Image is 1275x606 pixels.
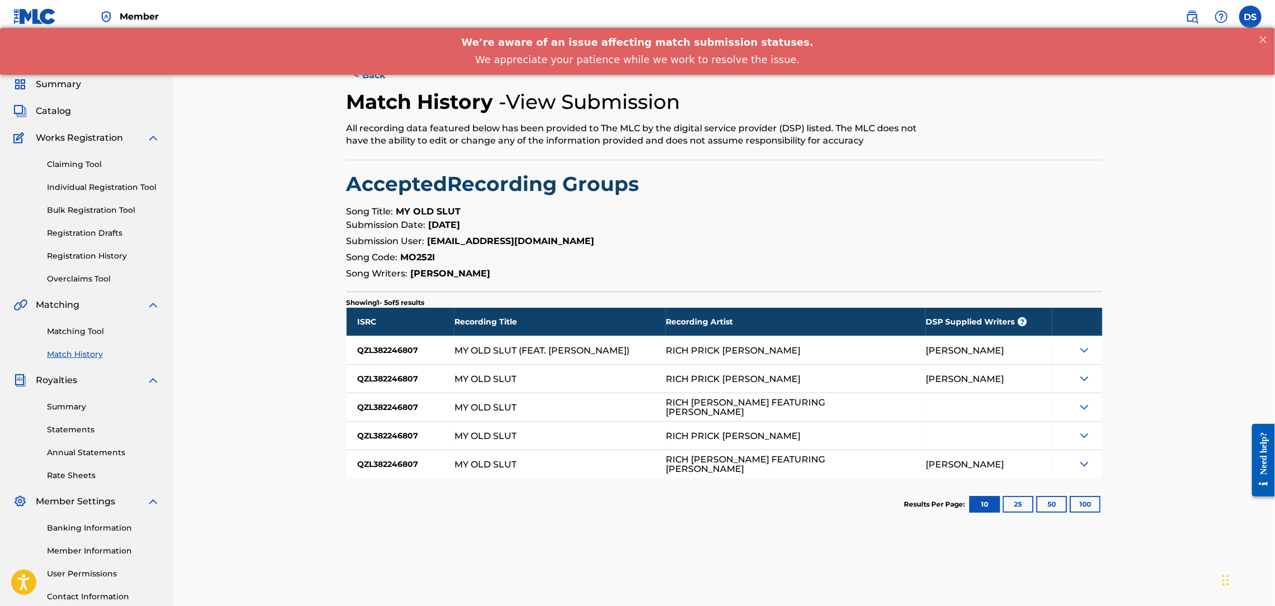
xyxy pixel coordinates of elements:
a: Public Search [1181,6,1203,28]
div: QZL382246807 [347,336,455,364]
iframe: Resource Center [1244,420,1275,501]
span: Summary [36,78,81,91]
div: QZL382246807 [347,422,455,450]
div: ISRC [347,308,455,336]
a: Registration Drafts [47,227,160,239]
div: MY OLD SLUT (FEAT. [PERSON_NAME]) [454,346,629,355]
button: < Back [347,61,414,89]
img: search [1186,10,1199,23]
div: Recording Artist [666,308,926,336]
a: SummarySummary [13,78,81,91]
div: DSP Supplied Writers [926,308,1053,336]
span: Song Code: [347,252,398,263]
strong: [PERSON_NAME] [411,268,491,279]
span: Member Settings [36,495,115,508]
a: Annual Statements [47,447,160,459]
button: 25 [1003,496,1034,513]
iframe: Chat Widget [1219,552,1275,606]
img: Summary [13,78,27,91]
span: Member [120,10,159,23]
img: help [1215,10,1228,23]
h2: Match History [347,89,499,114]
a: Matching Tool [47,326,160,337]
div: MY OLD SLUT [454,460,516,469]
div: RICH [PERSON_NAME] FEATURING [PERSON_NAME] [666,455,889,474]
img: Matching [13,298,27,312]
img: MLC Logo [13,8,56,25]
span: Song Title: [347,206,394,217]
div: All recording data featured below has been provided to The MLC by the digital service provider (D... [347,122,928,147]
strong: MY OLD SLUT [396,206,461,217]
img: Works Registration [13,131,28,145]
h2: Accepted Recording Groups [347,171,1102,197]
a: Rate Sheets [47,470,160,481]
a: Contact Information [47,591,160,603]
a: Match History [47,349,160,360]
div: QZL382246807 [347,393,455,421]
span: Submission User: [347,236,425,246]
img: Expand Icon [1078,457,1091,471]
a: Bulk Registration Tool [47,204,160,216]
img: Expand Icon [1078,343,1091,357]
div: MY OLD SLUT [454,403,516,412]
a: Summary [47,401,160,413]
img: Top Rightsholder [99,10,113,23]
strong: MO252I [401,252,435,263]
button: 100 [1070,496,1101,513]
div: RICH [PERSON_NAME] FEATURING [PERSON_NAME] [666,398,889,417]
img: expand [146,298,160,312]
img: Member Settings [13,495,27,508]
img: Expand Icon [1078,372,1091,385]
a: Individual Registration Tool [47,182,160,193]
div: [PERSON_NAME] [926,460,1004,469]
a: Overclaims Tool [47,273,160,285]
button: 50 [1036,496,1067,513]
div: [PERSON_NAME] [926,346,1004,355]
button: 10 [969,496,1000,513]
span: Catalog [36,104,71,118]
strong: [EMAIL_ADDRESS][DOMAIN_NAME] [428,236,595,246]
div: Drag [1222,564,1229,597]
span: Royalties [36,374,77,387]
div: RICH PRICK [PERSON_NAME] [666,374,800,384]
div: QZL382246807 [347,450,455,478]
a: Claiming Tool [47,159,160,170]
div: Recording Title [454,308,666,336]
div: QZL382246807 [347,365,455,393]
img: expand [146,374,160,387]
h4: - View Submission [499,89,681,114]
a: Registration History [47,250,160,262]
span: We’re aware of an issue affecting match submission statuses. [462,8,814,20]
div: MY OLD SLUT [454,431,516,441]
span: ? [1018,317,1027,326]
span: We appreciate your patience while we work to resolve the issue. [475,26,800,37]
img: Royalties [13,374,27,387]
span: Song Writers: [347,268,408,279]
a: Member Information [47,545,160,557]
div: Help [1210,6,1233,28]
a: CatalogCatalog [13,104,71,118]
a: User Permissions [47,568,160,580]
div: [PERSON_NAME] [926,374,1004,384]
p: Results Per Page: [904,499,968,509]
div: User Menu [1239,6,1262,28]
img: Expand Icon [1078,400,1091,414]
img: Expand Icon [1078,429,1091,442]
div: MY OLD SLUT [454,374,516,384]
span: Submission Date: [347,220,426,230]
span: Matching [36,298,79,312]
p: Showing 1 - 5 of 5 results [347,298,425,308]
img: Catalog [13,104,27,118]
div: RICH PRICK [PERSON_NAME] [666,431,800,441]
span: Works Registration [36,131,123,145]
img: expand [146,495,160,508]
a: Banking Information [47,522,160,534]
img: expand [146,131,160,145]
div: RICH PRICK [PERSON_NAME] [666,346,800,355]
a: Statements [47,424,160,436]
strong: [DATE] [429,220,461,230]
